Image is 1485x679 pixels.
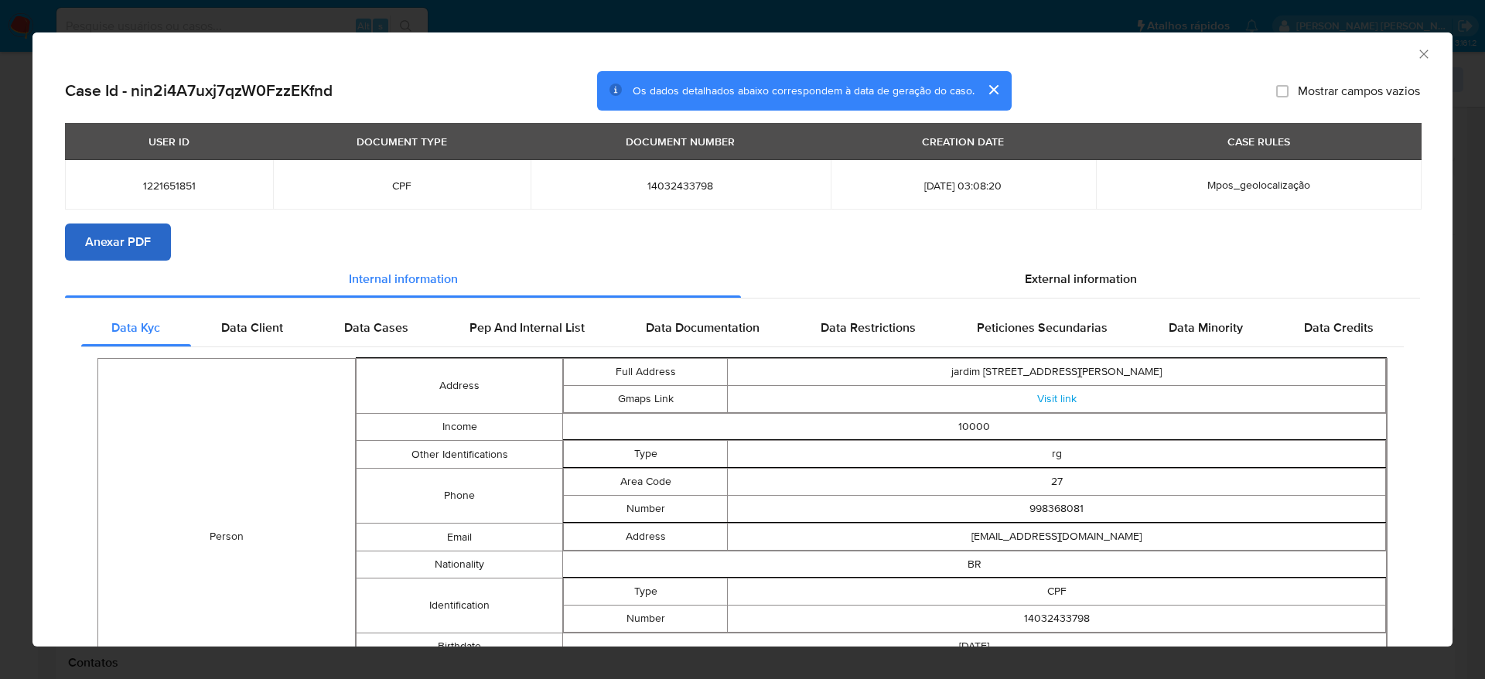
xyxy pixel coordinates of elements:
span: Data Credits [1304,319,1374,336]
td: Gmaps Link [563,385,728,412]
span: Peticiones Secundarias [977,319,1108,336]
span: Os dados detalhados abaixo correspondem à data de geração do caso. [633,83,975,98]
button: Anexar PDF [65,223,171,261]
td: Address [357,358,562,413]
td: Phone [357,468,562,523]
h2: Case Id - nin2i4A7uxj7qzW0FzzEKfnd [65,80,333,101]
a: Visit link [1037,391,1077,406]
span: 1221651851 [84,179,254,193]
span: Mostrar campos vazios [1298,83,1420,98]
td: Number [563,495,728,522]
td: [EMAIL_ADDRESS][DOMAIN_NAME] [728,523,1386,550]
td: Birthdate [357,633,562,660]
span: Internal information [349,270,458,288]
td: Type [563,578,728,605]
input: Mostrar campos vazios [1276,84,1289,97]
td: Other Identifications [357,440,562,468]
span: 14032433798 [549,179,812,193]
td: 998368081 [728,495,1386,522]
span: Data Documentation [646,319,760,336]
div: USER ID [139,128,199,155]
td: Type [563,440,728,467]
td: Full Address [563,358,728,385]
div: CREATION DATE [913,128,1013,155]
span: External information [1025,270,1137,288]
span: Data Cases [344,319,408,336]
button: cerrar [975,71,1012,108]
td: 14032433798 [728,605,1386,632]
td: Identification [357,578,562,633]
div: Detailed info [65,261,1420,298]
td: Area Code [563,468,728,495]
td: 27 [728,468,1386,495]
td: Number [563,605,728,632]
td: CPF [728,578,1386,605]
span: Data Kyc [111,319,160,336]
td: BR [562,551,1386,578]
td: [DATE] [562,633,1386,660]
div: CASE RULES [1218,128,1299,155]
span: Anexar PDF [85,225,151,259]
td: Nationality [357,551,562,578]
button: Fechar a janela [1416,46,1430,60]
span: Data Client [221,319,283,336]
span: [DATE] 03:08:20 [849,179,1078,193]
span: Mpos_geolocalização [1207,177,1310,193]
td: Email [357,523,562,551]
span: CPF [292,179,511,193]
span: Data Restrictions [821,319,916,336]
td: Address [563,523,728,550]
div: Detailed internal info [81,309,1404,346]
td: 10000 [562,413,1386,440]
span: Pep And Internal List [469,319,585,336]
div: DOCUMENT TYPE [347,128,456,155]
span: Data Minority [1169,319,1243,336]
td: Income [357,413,562,440]
div: closure-recommendation-modal [32,32,1453,647]
td: rg [728,440,1386,467]
div: DOCUMENT NUMBER [616,128,744,155]
td: jardim [STREET_ADDRESS][PERSON_NAME] [728,358,1386,385]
